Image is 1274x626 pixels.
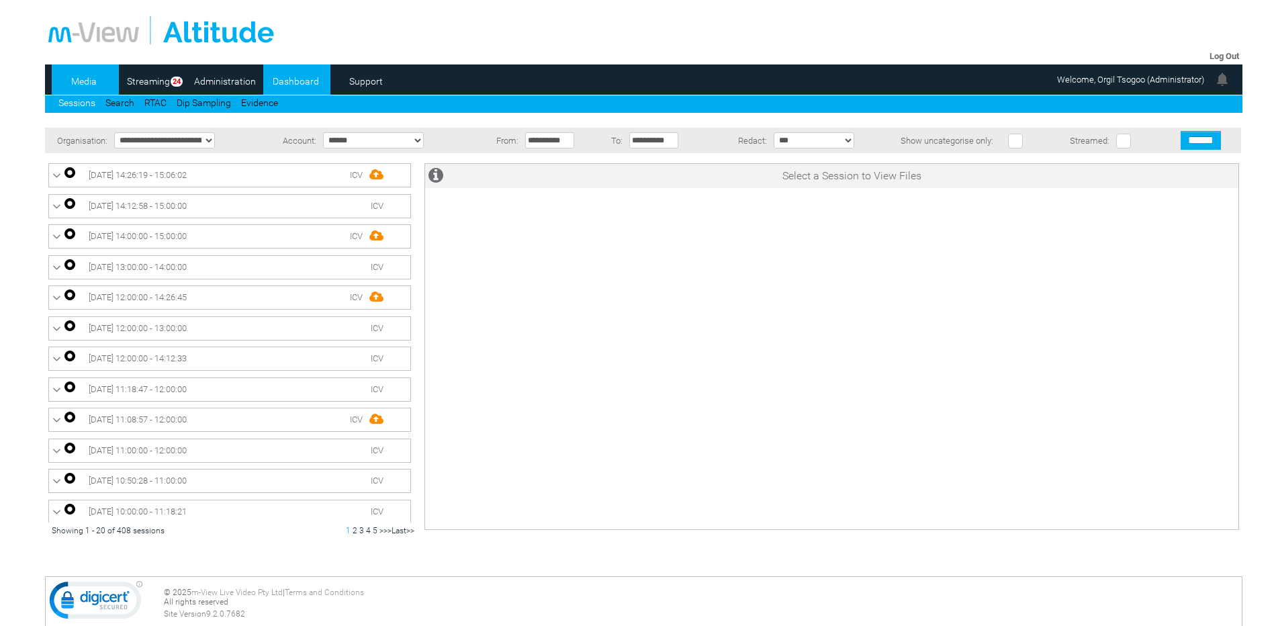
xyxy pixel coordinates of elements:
span: ICV [371,476,383,486]
a: [DATE] 11:18:47 - 12:00:00 [52,382,407,398]
span: Streamed: [1070,136,1109,146]
td: Organisation: [45,128,111,153]
span: [DATE] 14:26:19 - 15:06:02 [89,170,187,180]
img: DigiCert Secured Site Seal [49,580,143,626]
a: Support [334,71,399,91]
span: ICV [371,323,383,333]
span: [DATE] 10:00:00 - 11:18:21 [89,506,187,517]
a: [DATE] 14:12:58 - 15:00:00 [52,198,407,214]
a: [DATE] 12:00:00 - 14:12:33 [52,351,407,367]
a: Dip Sampling [177,97,231,108]
img: ic_autorecord.png [64,167,75,178]
td: From: [481,128,522,153]
a: 2 [353,526,357,535]
a: 4 [366,526,371,535]
span: ICV [350,292,363,302]
img: bell24.png [1214,71,1230,87]
span: [DATE] 14:12:58 - 15:00:00 [89,201,187,211]
a: Log Out [1210,51,1239,61]
span: ICV [371,201,383,211]
span: ICV [371,262,383,272]
span: 24 [171,77,183,87]
span: 9.2.0.7682 [206,609,245,619]
td: Account: [263,128,320,153]
span: Welcome, Orgil Tsogoo (Administrator) [1057,75,1204,85]
a: Administration [193,71,258,91]
a: [DATE] 14:26:19 - 15:06:02 [52,167,407,183]
img: ic_autorecord.png [64,504,75,515]
img: ic_autorecord.png [64,259,75,270]
a: [DATE] 13:00:00 - 14:00:00 [52,259,407,275]
img: ic_autorecord.png [64,320,75,331]
span: 1 [346,526,351,535]
span: [DATE] 14:00:00 - 15:00:00 [89,231,187,241]
span: ICV [371,384,383,394]
a: [DATE] 11:08:57 - 12:00:00 [52,412,407,428]
span: ICV [350,414,363,424]
span: [DATE] 10:50:28 - 11:00:00 [89,476,187,486]
span: ICV [350,170,363,180]
span: [DATE] 11:08:57 - 12:00:00 [89,414,187,424]
a: Streaming [122,71,175,91]
a: [DATE] 12:00:00 - 13:00:00 [52,320,407,337]
span: ICV [371,506,383,517]
img: ic_autorecord.png [64,351,75,361]
img: ic_autorecord.png [64,228,75,239]
td: To: [600,128,626,153]
a: Evidence [241,97,278,108]
span: Show uncategorise only: [901,136,993,146]
img: ic_autorecord.png [64,198,75,209]
span: [DATE] 11:18:47 - 12:00:00 [89,384,187,394]
span: [DATE] 13:00:00 - 14:00:00 [89,262,187,272]
a: Dashboard [263,71,328,91]
span: ICV [371,445,383,455]
a: Media [52,71,117,91]
span: Showing 1 - 20 of 408 sessions [52,526,165,535]
a: [DATE] 10:00:00 - 11:18:21 [52,504,407,520]
img: ic_autorecord.png [64,473,75,484]
span: [DATE] 12:00:00 - 13:00:00 [89,323,187,333]
a: Search [105,97,134,108]
a: > [379,526,383,535]
a: [DATE] 12:00:00 - 14:26:45 [52,289,407,306]
img: ic_autorecord.png [64,289,75,300]
div: © 2025 | All rights reserved [164,588,1238,619]
a: >> [383,526,392,535]
div: Site Version [164,609,1238,619]
a: [DATE] 10:50:28 - 11:00:00 [52,473,407,489]
td: Select a Session to View Files [465,164,1238,188]
img: ic_autorecord.png [64,382,75,392]
span: [DATE] 12:00:00 - 14:26:45 [89,292,187,302]
img: ic_autorecord.png [64,412,75,422]
img: ic_autorecord.png [64,443,75,453]
a: Terms and Conditions [285,588,364,597]
a: 5 [373,526,377,535]
a: Last>> [392,526,414,535]
a: Sessions [58,97,95,108]
a: m-View Live Video Pty Ltd [191,588,283,597]
a: [DATE] 14:00:00 - 15:00:00 [52,228,407,244]
span: [DATE] 11:00:00 - 12:00:00 [89,445,187,455]
a: RTAC [144,97,167,108]
td: Redact: [704,128,770,153]
a: [DATE] 11:00:00 - 12:00:00 [52,443,407,459]
span: ICV [371,353,383,363]
a: 3 [359,526,364,535]
span: ICV [350,231,363,241]
span: [DATE] 12:00:00 - 14:12:33 [89,353,187,363]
